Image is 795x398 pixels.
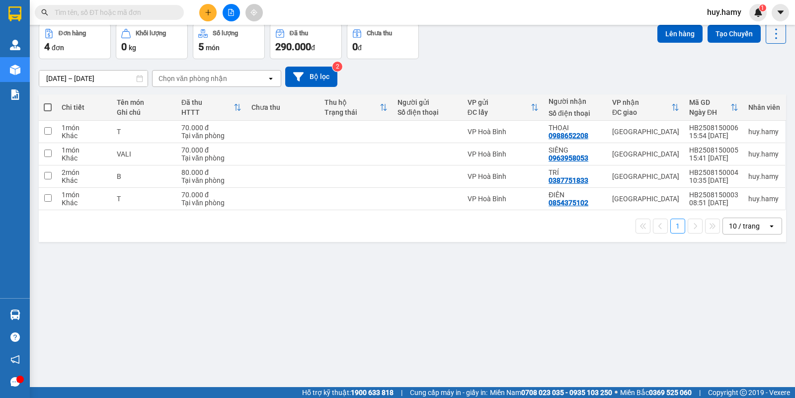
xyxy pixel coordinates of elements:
span: đ [358,44,362,52]
div: T [117,195,171,203]
div: Chi tiết [62,103,107,111]
div: ĐIÊN [549,191,602,199]
b: Nhà Xe Hà My [57,6,132,19]
div: HB2508150003 [689,191,738,199]
div: Khác [62,154,107,162]
div: VP Hoà Bình [468,195,539,203]
div: 08:51 [DATE] [689,199,738,207]
span: Cung cấp máy in - giấy in: [410,387,487,398]
span: | [699,387,701,398]
div: Đã thu [181,98,234,106]
div: Tại văn phòng [181,199,241,207]
li: 995 [PERSON_NAME] [4,22,189,34]
div: Khác [62,199,107,207]
button: Bộ lọc [285,67,337,87]
img: warehouse-icon [10,40,20,50]
div: VP Hoà Bình [468,128,539,136]
div: 0988652208 [549,132,588,140]
span: notification [10,355,20,364]
div: B [117,172,171,180]
th: Toggle SortBy [607,94,684,121]
div: VALI [117,150,171,158]
div: huy.hamy [748,172,780,180]
div: 10:35 [DATE] [689,176,738,184]
span: Miền Nam [490,387,612,398]
span: 0 [121,41,127,53]
div: Nhân viên [748,103,780,111]
input: Tìm tên, số ĐT hoặc mã đơn [55,7,172,18]
span: 0 [352,41,358,53]
div: 70.000 đ [181,191,241,199]
span: Hỗ trợ kỹ thuật: [302,387,394,398]
span: copyright [740,389,747,396]
div: VP Hoà Bình [468,150,539,158]
img: logo-vxr [8,6,21,21]
span: phone [57,36,65,44]
div: 0854375102 [549,199,588,207]
span: Miền Bắc [620,387,692,398]
button: aim [245,4,263,21]
div: Số điện thoại [397,108,458,116]
div: 1 món [62,191,107,199]
span: | [401,387,402,398]
span: question-circle [10,332,20,342]
button: 1 [670,219,685,234]
div: Chọn văn phòng nhận [159,74,227,83]
strong: 0369 525 060 [649,389,692,397]
span: 5 [198,41,204,53]
div: VP gửi [468,98,531,106]
div: SIÊNG [549,146,602,154]
div: [GEOGRAPHIC_DATA] [612,150,679,158]
span: đ [311,44,315,52]
img: warehouse-icon [10,65,20,75]
span: caret-down [776,8,785,17]
div: Mã GD [689,98,730,106]
div: 80.000 đ [181,168,241,176]
div: HB2508150004 [689,168,738,176]
span: search [41,9,48,16]
div: huy.hamy [748,195,780,203]
div: ĐC lấy [468,108,531,116]
div: Chưa thu [367,30,392,37]
div: 70.000 đ [181,124,241,132]
span: 1 [761,4,764,11]
img: warehouse-icon [10,310,20,320]
div: THOẠI [549,124,602,132]
div: VP nhận [612,98,671,106]
div: 15:41 [DATE] [689,154,738,162]
button: file-add [223,4,240,21]
div: VP Hoà Bình [468,172,539,180]
strong: 1900 633 818 [351,389,394,397]
span: 4 [44,41,50,53]
div: huy.hamy [748,128,780,136]
span: kg [129,44,136,52]
div: Thu hộ [324,98,380,106]
div: Tại văn phòng [181,132,241,140]
button: Khối lượng0kg [116,23,188,59]
div: 10 / trang [729,221,760,231]
div: Trạng thái [324,108,380,116]
sup: 1 [759,4,766,11]
button: Chưa thu0đ [347,23,419,59]
div: 15:54 [DATE] [689,132,738,140]
div: 2 món [62,168,107,176]
th: Toggle SortBy [319,94,393,121]
img: icon-new-feature [754,8,763,17]
span: aim [250,9,257,16]
sup: 2 [332,62,342,72]
span: plus [205,9,212,16]
span: món [206,44,220,52]
div: HTTT [181,108,234,116]
div: Ngày ĐH [689,108,730,116]
button: Số lượng5món [193,23,265,59]
div: Người nhận [549,97,602,105]
div: Khác [62,132,107,140]
button: caret-down [772,4,789,21]
span: đơn [52,44,64,52]
div: Tên món [117,98,171,106]
img: solution-icon [10,89,20,100]
div: Số lượng [213,30,238,37]
span: file-add [228,9,235,16]
div: ĐC giao [612,108,671,116]
svg: open [768,222,776,230]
